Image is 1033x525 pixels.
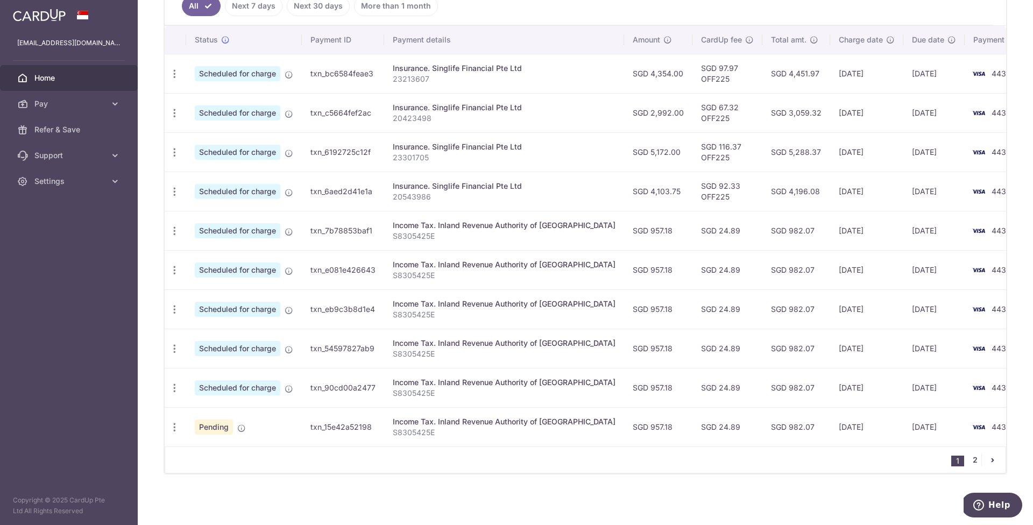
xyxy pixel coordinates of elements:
[903,132,965,172] td: [DATE]
[195,420,233,435] span: Pending
[393,338,615,349] div: Income Tax. Inland Revenue Authority of [GEOGRAPHIC_DATA]
[195,262,280,278] span: Scheduled for charge
[992,422,1011,431] span: 4439
[393,191,615,202] p: 20543986
[992,147,1011,157] span: 4439
[195,145,280,160] span: Scheduled for charge
[692,289,762,329] td: SGD 24.89
[992,108,1011,117] span: 4439
[762,211,830,250] td: SGD 982.07
[17,38,121,48] p: [EMAIL_ADDRESS][DOMAIN_NAME]
[903,250,965,289] td: [DATE]
[34,73,105,83] span: Home
[903,289,965,329] td: [DATE]
[692,211,762,250] td: SGD 24.89
[992,226,1011,235] span: 4439
[624,211,692,250] td: SGD 957.18
[992,265,1011,274] span: 4439
[968,381,989,394] img: Bank Card
[393,141,615,152] div: Insurance. Singlife Financial Pte Ltd
[903,329,965,368] td: [DATE]
[951,456,964,466] li: 1
[302,289,384,329] td: txn_eb9c3b8d1e4
[830,250,903,289] td: [DATE]
[195,184,280,199] span: Scheduled for charge
[393,349,615,359] p: S8305425E
[951,447,1006,473] nav: pager
[830,407,903,446] td: [DATE]
[624,250,692,289] td: SGD 957.18
[968,303,989,316] img: Bank Card
[968,107,989,119] img: Bank Card
[302,407,384,446] td: txn_15e42a52198
[393,388,615,399] p: S8305425E
[762,407,830,446] td: SGD 982.07
[968,342,989,355] img: Bank Card
[393,181,615,191] div: Insurance. Singlife Financial Pte Ltd
[692,54,762,93] td: SGD 97.97 OFF225
[830,93,903,132] td: [DATE]
[964,493,1022,520] iframe: Opens a widget where you can find more information
[34,124,105,135] span: Refer & Save
[302,93,384,132] td: txn_c5664fef2ac
[393,74,615,84] p: 23213607
[992,383,1011,392] span: 4439
[302,250,384,289] td: txn_e081e426643
[830,289,903,329] td: [DATE]
[762,289,830,329] td: SGD 982.07
[839,34,883,45] span: Charge date
[903,93,965,132] td: [DATE]
[762,54,830,93] td: SGD 4,451.97
[830,54,903,93] td: [DATE]
[302,132,384,172] td: txn_6192725c12f
[830,132,903,172] td: [DATE]
[195,66,280,81] span: Scheduled for charge
[701,34,742,45] span: CardUp fee
[762,132,830,172] td: SGD 5,288.37
[830,172,903,211] td: [DATE]
[393,220,615,231] div: Income Tax. Inland Revenue Authority of [GEOGRAPHIC_DATA]
[393,270,615,281] p: S8305425E
[34,150,105,161] span: Support
[692,329,762,368] td: SGD 24.89
[195,302,280,317] span: Scheduled for charge
[34,98,105,109] span: Pay
[903,172,965,211] td: [DATE]
[195,223,280,238] span: Scheduled for charge
[968,185,989,198] img: Bank Card
[992,344,1011,353] span: 4439
[903,407,965,446] td: [DATE]
[302,211,384,250] td: txn_7b78853baf1
[195,341,280,356] span: Scheduled for charge
[968,264,989,276] img: Bank Card
[13,9,66,22] img: CardUp
[393,152,615,163] p: 23301705
[624,368,692,407] td: SGD 957.18
[968,146,989,159] img: Bank Card
[34,176,105,187] span: Settings
[771,34,806,45] span: Total amt.
[762,329,830,368] td: SGD 982.07
[692,250,762,289] td: SGD 24.89
[393,299,615,309] div: Income Tax. Inland Revenue Authority of [GEOGRAPHIC_DATA]
[968,67,989,80] img: Bank Card
[624,329,692,368] td: SGD 957.18
[302,26,384,54] th: Payment ID
[624,54,692,93] td: SGD 4,354.00
[903,211,965,250] td: [DATE]
[393,231,615,242] p: S8305425E
[762,368,830,407] td: SGD 982.07
[624,132,692,172] td: SGD 5,172.00
[624,172,692,211] td: SGD 4,103.75
[912,34,944,45] span: Due date
[393,113,615,124] p: 20423498
[992,69,1011,78] span: 4439
[992,304,1011,314] span: 4439
[830,368,903,407] td: [DATE]
[384,26,624,54] th: Payment details
[762,93,830,132] td: SGD 3,059.32
[393,416,615,427] div: Income Tax. Inland Revenue Authority of [GEOGRAPHIC_DATA]
[903,368,965,407] td: [DATE]
[195,34,218,45] span: Status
